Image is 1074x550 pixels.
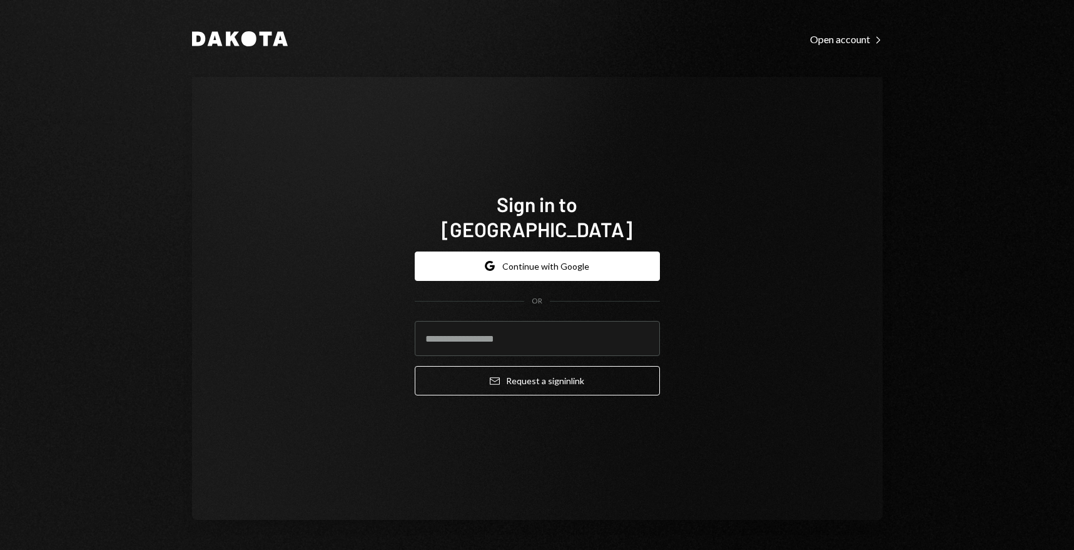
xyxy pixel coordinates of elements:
button: Continue with Google [415,252,660,281]
h1: Sign in to [GEOGRAPHIC_DATA] [415,191,660,242]
button: Request a signinlink [415,366,660,395]
div: OR [532,296,542,307]
div: Open account [810,33,883,46]
a: Open account [810,32,883,46]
